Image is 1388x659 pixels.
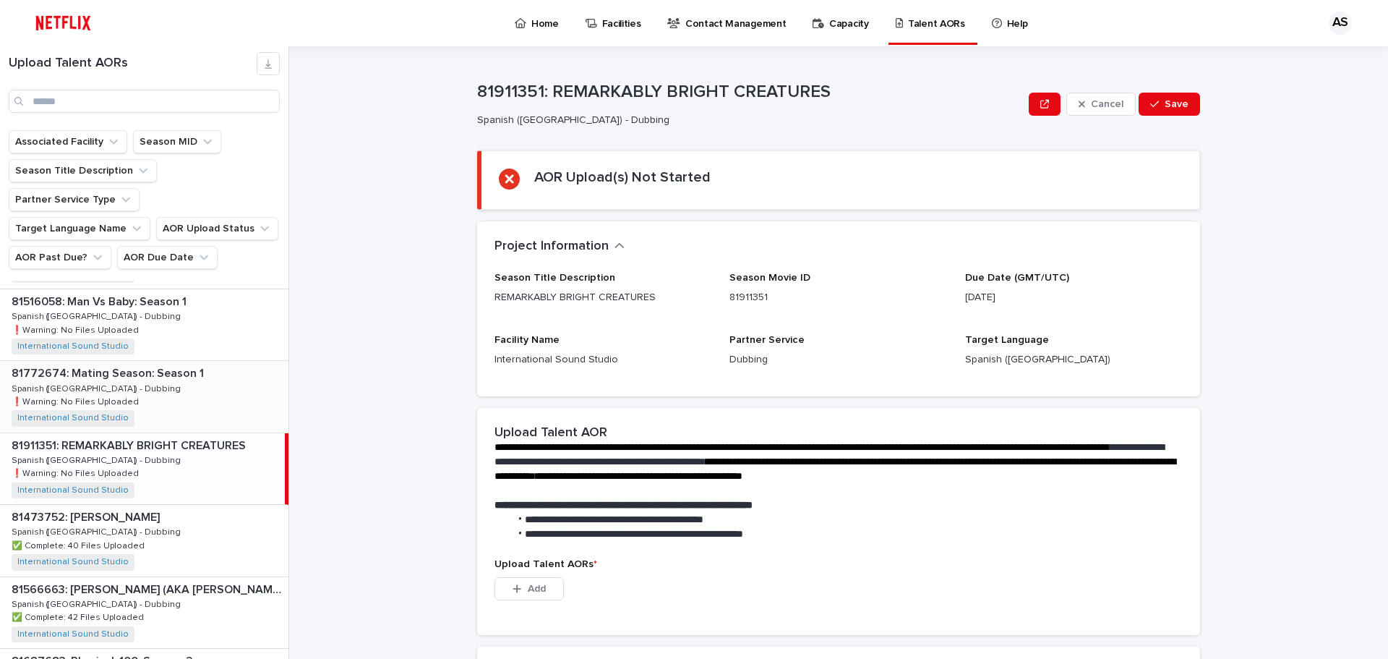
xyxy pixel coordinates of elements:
[12,309,184,322] p: Spanish ([GEOGRAPHIC_DATA]) - Dubbing
[494,559,597,569] span: Upload Talent AORs
[477,82,1023,103] p: 81911351: REMARKABLY BRIGHT CREATURES
[965,273,1069,283] span: Due Date (GMT/UTC)
[12,580,286,597] p: 81566663: Luz (AKA Luz: The Light of the Heart): Season 1
[528,584,546,594] span: Add
[477,114,1017,127] p: Spanish ([GEOGRAPHIC_DATA]) - Dubbing
[12,508,163,524] p: 81473752: [PERSON_NAME]
[12,323,142,336] p: ❗️Warning: No Files Uploaded
[9,217,150,240] button: Target Language Name
[494,425,607,441] h2: Upload Talent AOR
[117,246,218,269] button: AOR Due Date
[494,290,712,305] p: REMARKABLY BRIGHT CREATURES
[1066,93,1136,116] button: Cancel
[965,290,1183,305] p: [DATE]
[729,352,947,367] p: Dubbing
[494,335,560,345] span: Facility Name
[729,290,947,305] p: 81911351
[9,90,280,113] input: Search
[1329,12,1352,35] div: AS
[1139,93,1200,116] button: Save
[29,9,98,38] img: ifQbXi3ZQGMSEF7WDB7W
[9,188,140,211] button: Partner Service Type
[17,485,129,496] a: International Sound Studio
[12,436,249,453] p: 81911351: REMARKABLY BRIGHT CREATURES
[12,394,142,407] p: ❗️Warning: No Files Uploaded
[1091,99,1123,109] span: Cancel
[965,352,1183,367] p: Spanish ([GEOGRAPHIC_DATA])
[12,610,147,623] p: ✅ Complete: 42 Files Uploaded
[12,364,207,380] p: 81772674: Mating Season: Season 1
[9,56,257,72] h1: Upload Talent AORs
[12,524,184,537] p: Spanish ([GEOGRAPHIC_DATA]) - Dubbing
[133,130,221,153] button: Season MID
[729,273,810,283] span: Season Movie ID
[729,335,805,345] span: Partner Service
[12,292,189,309] p: 81516058: Man Vs Baby: Season 1
[17,629,129,639] a: International Sound Studio
[17,557,129,567] a: International Sound Studio
[12,538,147,551] p: ✅ Complete: 40 Files Uploaded
[12,381,184,394] p: Spanish ([GEOGRAPHIC_DATA]) - Dubbing
[494,352,712,367] p: International Sound Studio
[534,169,711,186] h2: AOR Upload(s) Not Started
[494,239,625,255] button: Project Information
[494,239,609,255] h2: Project Information
[17,341,129,352] a: International Sound Studio
[9,246,111,269] button: AOR Past Due?
[965,335,1049,345] span: Target Language
[17,413,129,423] a: International Sound Studio
[494,577,564,600] button: Add
[9,130,127,153] button: Associated Facility
[12,466,142,479] p: ❗️Warning: No Files Uploaded
[494,273,615,283] span: Season Title Description
[12,597,184,610] p: Spanish ([GEOGRAPHIC_DATA]) - Dubbing
[156,217,278,240] button: AOR Upload Status
[12,453,184,466] p: Spanish ([GEOGRAPHIC_DATA]) - Dubbing
[1165,99,1188,109] span: Save
[9,159,157,182] button: Season Title Description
